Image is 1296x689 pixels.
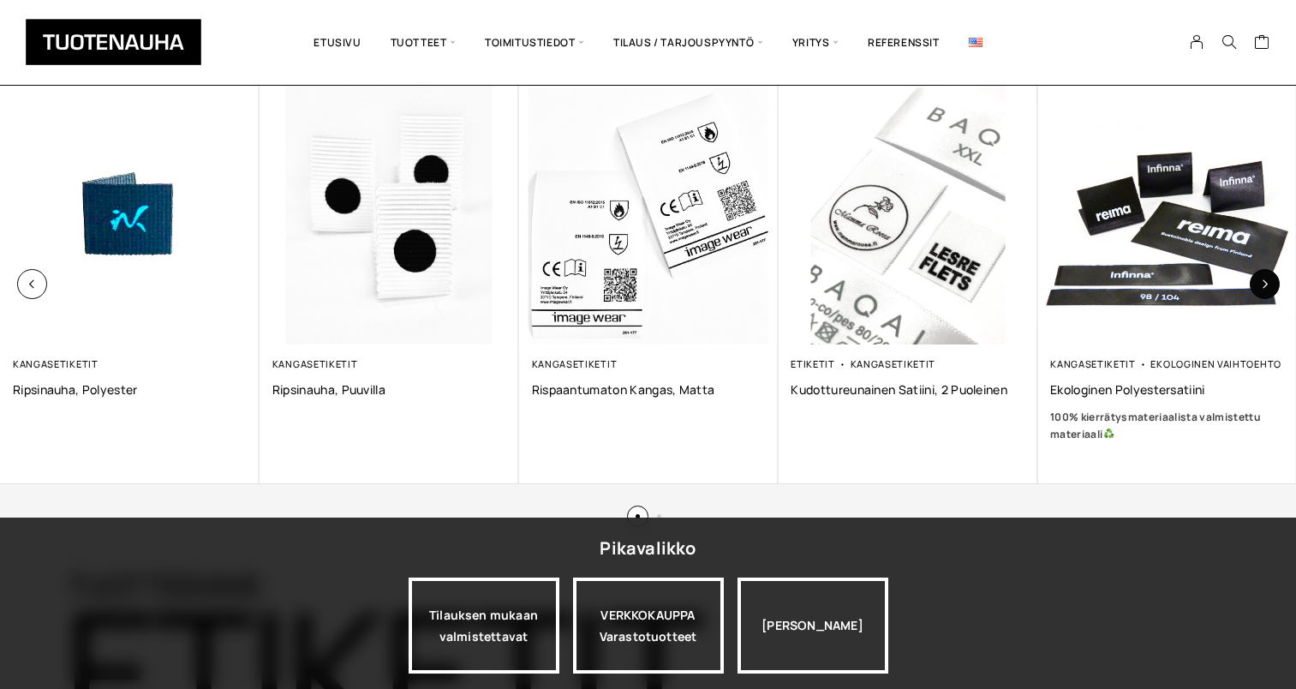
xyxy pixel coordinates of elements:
a: 100% kierrätysmateriaalista valmistettu materiaali♻️ [1050,409,1284,443]
img: Etusivu 8 [260,85,519,344]
a: Ekologinen vaihtoehto [1150,357,1281,370]
img: Etusivu 9 [519,85,779,344]
a: Kangasetiketit [13,357,99,370]
span: Yritys [778,13,853,72]
a: Rispaantumaton kangas, matta [532,381,766,398]
div: VERKKOKAUPPA Varastotuotteet [573,578,724,674]
button: Search [1213,34,1245,50]
a: Ekologinen polyestersatiini [1050,381,1284,398]
a: Kangasetiketit [1050,357,1136,370]
a: Cart [1254,33,1270,54]
a: Kangasetiketit [851,357,936,370]
a: Etusivu [299,13,375,72]
span: Tilaus / Tarjouspyyntö [599,13,778,72]
a: Referenssit [853,13,954,72]
img: Tuotenauha Oy [26,19,201,65]
a: Tilauksen mukaan valmistettavat [409,578,559,674]
span: Toimitustiedot [470,13,599,72]
img: ♻️ [1103,428,1114,439]
a: Kangasetiketit [532,357,618,370]
a: VERKKOKAUPPAVarastotuotteet [573,578,724,674]
b: 100% kierrätysmateriaalista valmistettu materiaali [1050,410,1261,441]
a: Ripsinauha, polyester [13,381,247,398]
div: [PERSON_NAME] [738,578,888,674]
a: Etiketit [791,357,835,370]
div: Pikavalikko [600,533,696,564]
a: Kangasetiketit [272,357,358,370]
a: Kudottureunainen satiini, 2 puoleinen [791,381,1024,398]
img: English [969,38,982,47]
a: My Account [1180,34,1214,50]
span: Tuotteet [376,13,470,72]
a: Ripsinauha, puuvilla [272,381,506,398]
